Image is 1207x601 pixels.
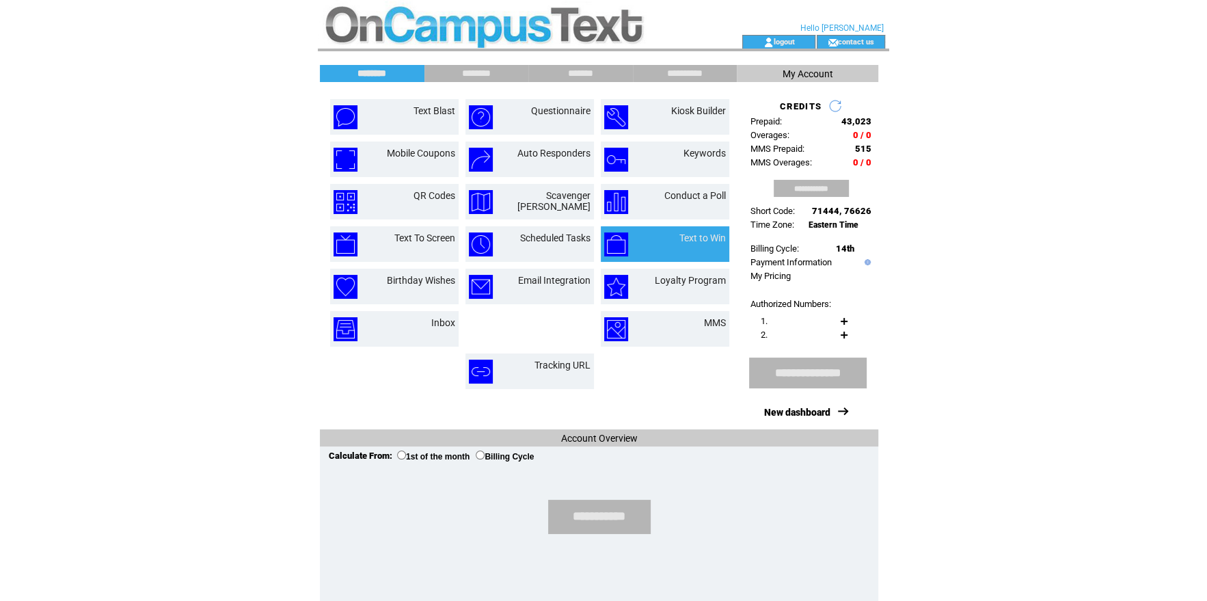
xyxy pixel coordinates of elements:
span: My Account [783,68,833,79]
a: Text Blast [413,105,455,116]
img: keywords.png [604,148,628,172]
span: 515 [855,144,871,154]
span: MMS Overages: [750,157,812,168]
span: Prepaid: [750,116,782,126]
a: Scheduled Tasks [520,232,591,243]
img: tracking-url.png [469,360,493,384]
span: 0 / 0 [853,157,871,168]
span: 2. [761,330,768,340]
img: mms.png [604,317,628,341]
span: Calculate From: [329,451,392,461]
a: Payment Information [750,257,832,267]
label: Billing Cycle [476,452,534,462]
span: Billing Cycle: [750,243,799,254]
a: Loyalty Program [655,275,726,286]
span: 1. [761,316,768,326]
input: Billing Cycle [476,451,485,459]
span: 0 / 0 [853,130,871,140]
img: account_icon.gif [763,37,774,48]
img: email-integration.png [469,275,493,299]
a: Auto Responders [517,148,591,159]
img: conduct-a-poll.png [604,190,628,214]
a: Mobile Coupons [387,148,455,159]
label: 1st of the month [397,452,470,462]
a: Text to Win [679,232,726,243]
img: scheduled-tasks.png [469,232,493,256]
img: help.gif [861,259,871,265]
a: Birthday Wishes [387,275,455,286]
input: 1st of the month [397,451,406,459]
a: Email Integration [518,275,591,286]
a: logout [774,37,795,46]
img: text-blast.png [334,105,357,129]
a: Tracking URL [534,360,591,371]
img: kiosk-builder.png [604,105,628,129]
img: auto-responders.png [469,148,493,172]
a: Scavenger [PERSON_NAME] [517,190,591,212]
span: Short Code: [750,206,795,216]
img: inbox.png [334,317,357,341]
img: questionnaire.png [469,105,493,129]
img: scavenger-hunt.png [469,190,493,214]
span: MMS Prepaid: [750,144,804,154]
a: My Pricing [750,271,791,281]
span: 71444, 76626 [812,206,871,216]
span: 14th [836,243,854,254]
a: contact us [838,37,874,46]
span: Account Overview [561,433,638,444]
span: Hello [PERSON_NAME] [800,23,884,33]
img: qr-codes.png [334,190,357,214]
a: QR Codes [413,190,455,201]
span: CREDITS [780,101,822,111]
img: loyalty-program.png [604,275,628,299]
a: Text To Screen [394,232,455,243]
a: Keywords [683,148,726,159]
img: birthday-wishes.png [334,275,357,299]
img: mobile-coupons.png [334,148,357,172]
a: MMS [704,317,726,328]
span: Overages: [750,130,789,140]
a: Questionnaire [531,105,591,116]
a: New dashboard [764,407,830,418]
span: 43,023 [841,116,871,126]
img: contact_us_icon.gif [828,37,838,48]
span: Authorized Numbers: [750,299,831,309]
a: Inbox [431,317,455,328]
img: text-to-screen.png [334,232,357,256]
img: text-to-win.png [604,232,628,256]
a: Conduct a Poll [664,190,726,201]
span: Eastern Time [809,220,858,230]
a: Kiosk Builder [671,105,726,116]
span: Time Zone: [750,219,794,230]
